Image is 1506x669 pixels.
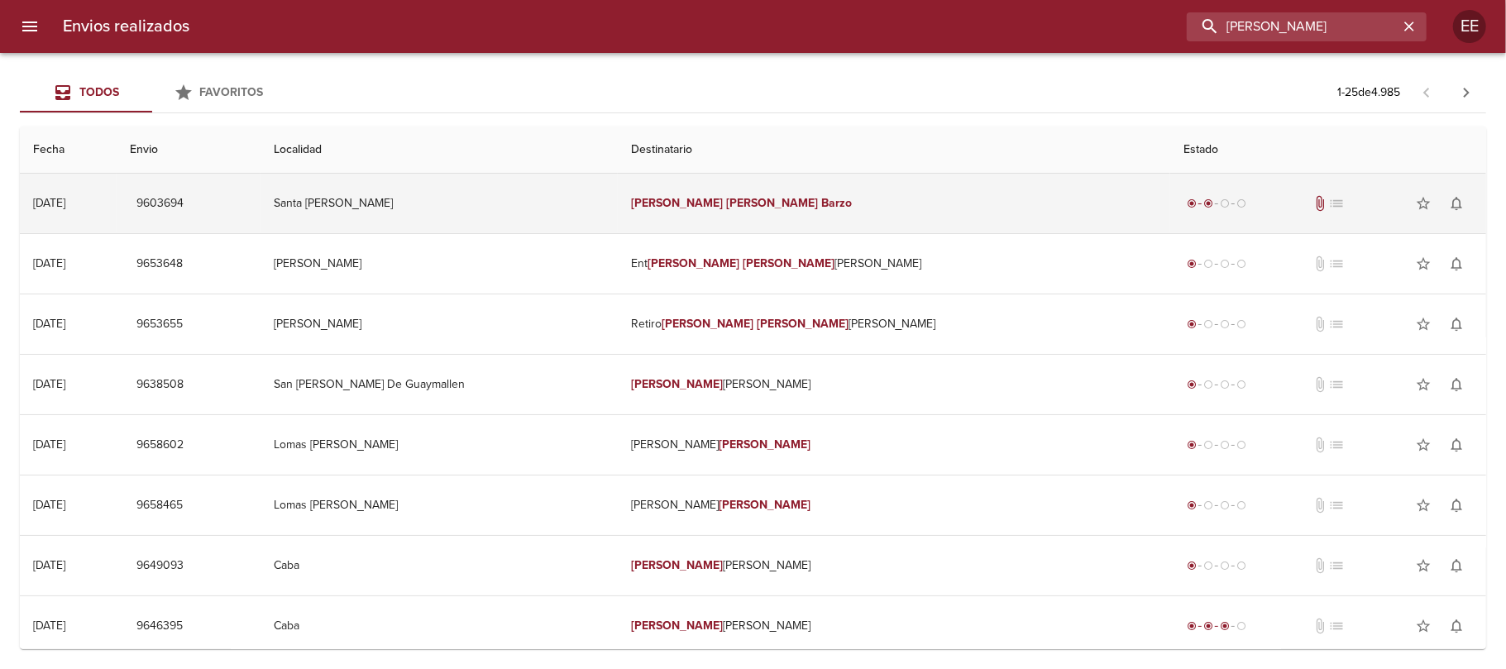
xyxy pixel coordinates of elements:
[648,256,739,270] em: [PERSON_NAME]
[1203,380,1213,389] span: radio_button_unchecked
[1187,500,1197,510] span: radio_button_checked
[136,375,184,395] span: 9638508
[1448,497,1465,514] span: notifications_none
[631,377,723,391] em: [PERSON_NAME]
[1187,380,1197,389] span: radio_button_checked
[1448,437,1465,453] span: notifications_none
[821,196,852,210] em: Barzo
[1328,618,1345,634] span: No tiene pedido asociado
[261,127,618,174] th: Localidad
[1183,618,1250,634] div: En viaje
[261,294,618,354] td: [PERSON_NAME]
[130,189,190,219] button: 9603694
[1187,319,1197,329] span: radio_button_checked
[1187,440,1197,450] span: radio_button_checked
[261,596,618,656] td: Caba
[618,294,1170,354] td: Retiro [PERSON_NAME]
[10,7,50,46] button: menu
[33,317,65,331] div: [DATE]
[719,498,810,512] em: [PERSON_NAME]
[1415,195,1432,212] span: star_border
[618,234,1170,294] td: Ent [PERSON_NAME]
[1187,561,1197,571] span: radio_button_checked
[1187,259,1197,269] span: radio_button_checked
[618,415,1170,475] td: [PERSON_NAME]
[1440,428,1473,461] button: Activar notificaciones
[631,558,723,572] em: [PERSON_NAME]
[1337,84,1400,101] p: 1 - 25 de 4.985
[1440,609,1473,643] button: Activar notificaciones
[1415,256,1432,272] span: star_border
[1203,561,1213,571] span: radio_button_unchecked
[1328,256,1345,272] span: No tiene pedido asociado
[1328,437,1345,453] span: No tiene pedido asociado
[117,127,261,174] th: Envio
[261,475,618,535] td: Lomas [PERSON_NAME]
[1415,557,1432,574] span: star_border
[1407,187,1440,220] button: Agregar a favoritos
[1407,308,1440,341] button: Agregar a favoritos
[1183,256,1250,272] div: Generado
[1236,621,1246,631] span: radio_button_unchecked
[1328,497,1345,514] span: No tiene pedido asociado
[1312,256,1328,272] span: No tiene documentos adjuntos
[1328,376,1345,393] span: No tiene pedido asociado
[1407,84,1446,100] span: Pagina anterior
[1183,497,1250,514] div: Generado
[33,558,65,572] div: [DATE]
[136,495,183,516] span: 9658465
[1453,10,1486,43] div: Abrir información de usuario
[757,317,849,331] em: [PERSON_NAME]
[1203,500,1213,510] span: radio_button_unchecked
[1440,187,1473,220] button: Activar notificaciones
[33,437,65,452] div: [DATE]
[1236,198,1246,208] span: radio_button_unchecked
[130,551,190,581] button: 9649093
[1453,10,1486,43] div: EE
[1415,497,1432,514] span: star_border
[631,619,723,633] em: [PERSON_NAME]
[1448,376,1465,393] span: notifications_none
[261,355,618,414] td: San [PERSON_NAME] De Guaymallen
[1312,557,1328,574] span: No tiene documentos adjuntos
[618,355,1170,414] td: [PERSON_NAME]
[618,475,1170,535] td: [PERSON_NAME]
[1440,549,1473,582] button: Activar notificaciones
[618,127,1170,174] th: Destinatario
[1312,437,1328,453] span: No tiene documentos adjuntos
[261,415,618,475] td: Lomas [PERSON_NAME]
[1187,621,1197,631] span: radio_button_checked
[261,234,618,294] td: [PERSON_NAME]
[1440,489,1473,522] button: Activar notificaciones
[1328,316,1345,332] span: No tiene pedido asociado
[1236,259,1246,269] span: radio_button_unchecked
[1220,259,1230,269] span: radio_button_unchecked
[1415,618,1432,634] span: star_border
[1183,316,1250,332] div: Generado
[1407,247,1440,280] button: Agregar a favoritos
[261,536,618,595] td: Caba
[1203,440,1213,450] span: radio_button_unchecked
[726,196,818,210] em: [PERSON_NAME]
[1440,368,1473,401] button: Activar notificaciones
[1407,428,1440,461] button: Agregar a favoritos
[1203,198,1213,208] span: radio_button_checked
[130,611,189,642] button: 9646395
[20,127,117,174] th: Fecha
[1236,561,1246,571] span: radio_button_unchecked
[1312,618,1328,634] span: No tiene documentos adjuntos
[63,13,189,40] h6: Envios realizados
[1328,195,1345,212] span: No tiene pedido asociado
[79,85,119,99] span: Todos
[1220,319,1230,329] span: radio_button_unchecked
[1220,380,1230,389] span: radio_button_unchecked
[20,73,284,112] div: Tabs Envios
[33,256,65,270] div: [DATE]
[1312,316,1328,332] span: No tiene documentos adjuntos
[1448,316,1465,332] span: notifications_none
[136,314,183,335] span: 9653655
[1446,73,1486,112] span: Pagina siguiente
[136,616,183,637] span: 9646395
[1220,621,1230,631] span: radio_button_checked
[1220,500,1230,510] span: radio_button_unchecked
